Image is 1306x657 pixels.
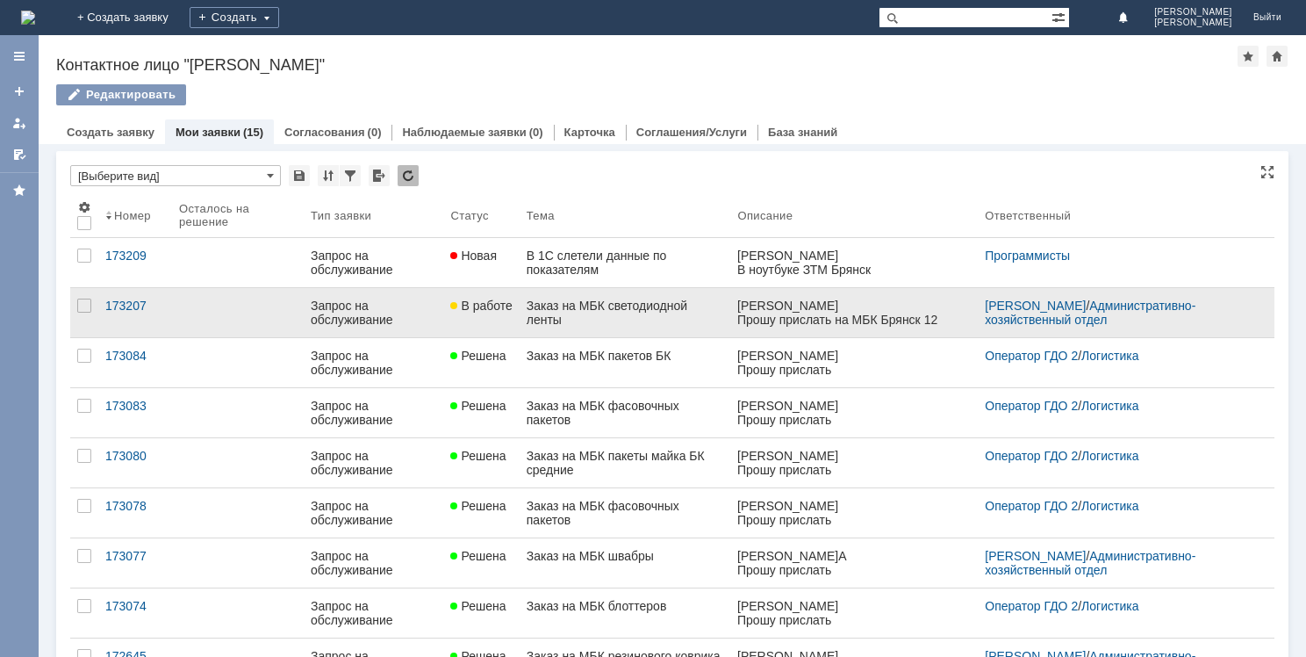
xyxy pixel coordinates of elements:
[985,209,1071,222] div: Ответственный
[98,288,172,337] a: 173207
[520,388,731,437] a: Заказ на МБК фасовочных пакетов
[985,599,1078,613] a: Оператор ГДО 2
[318,165,339,186] div: Сортировка...
[527,349,724,363] div: Заказ на МБК пакетов БК
[105,599,165,613] div: 173074
[450,399,506,413] span: Решена
[311,449,436,477] div: Запрос на обслуживание
[527,299,724,327] div: Заказ на МБК светодиодной ленты
[105,249,165,263] div: 173209
[304,588,443,638] a: Запрос на обслуживание
[450,299,512,313] span: В работе
[527,599,724,613] div: Заказ на МБК блоттеров
[98,193,172,238] th: Номер
[985,349,1253,363] div: /
[985,399,1253,413] div: /
[450,499,506,513] span: Решена
[1081,599,1138,613] a: Логистика
[1154,7,1232,18] span: [PERSON_NAME]
[304,193,443,238] th: Тип заявки
[368,126,382,139] div: (0)
[520,438,731,487] a: Заказ на МБК пакеты майка БК средние
[311,399,436,427] div: Запрос на обслуживание
[527,209,555,222] div: Тема
[243,126,263,139] div: (15)
[985,549,1195,577] a: Административно-хозяйственный отдел
[311,249,436,277] div: Запрос на обслуживание
[443,488,519,538] a: Решена
[450,209,488,222] div: Статус
[636,126,747,139] a: Соглашения/Услуги
[527,449,724,477] div: Заказ на МБК пакеты майка БК средние
[985,499,1253,513] div: /
[985,399,1078,413] a: Оператор ГДО 2
[304,388,443,437] a: Запрос на обслуживание
[304,338,443,387] a: Запрос на обслуживание
[56,56,1238,74] div: Контактное лицо "[PERSON_NAME]"
[1081,449,1138,463] a: Логистика
[311,599,436,627] div: Запрос на обслуживание
[98,588,172,638] a: 173074
[311,499,436,527] div: Запрос на обслуживание
[105,549,165,563] div: 173077
[520,588,731,638] a: Заказ на МБК блоттеров
[105,449,165,463] div: 173080
[284,126,365,139] a: Согласования
[1238,46,1259,67] div: Добавить в избранное
[304,538,443,588] a: Запрос на обслуживание
[289,165,310,186] div: Сохранить вид
[985,349,1078,363] a: Оператор ГДО 2
[369,165,390,186] div: Экспорт списка
[304,238,443,287] a: Запрос на обслуживание
[768,126,837,139] a: База знаний
[311,209,371,222] div: Тип заявки
[450,549,506,563] span: Решена
[21,11,35,25] img: logo
[77,200,91,214] span: Настройки
[520,193,731,238] th: Тема
[105,499,165,513] div: 173078
[443,438,519,487] a: Решена
[179,202,283,228] div: Осталось на решение
[520,538,731,588] a: Заказ на МБК швабры
[98,388,172,437] a: 173083
[527,499,724,527] div: Заказ на МБК фасовочных пакетов
[985,599,1253,613] div: /
[737,209,793,222] div: Описание
[1267,46,1288,67] div: Сделать домашней страницей
[520,238,731,287] a: В 1С слетели данные по показателям
[520,338,731,387] a: Заказ на МБК пакетов БК
[450,449,506,463] span: Решена
[105,349,165,363] div: 173084
[1154,18,1232,28] span: [PERSON_NAME]
[1260,165,1274,179] div: На всю страницу
[98,238,172,287] a: 173209
[985,299,1195,327] a: Административно-хозяйственный отдел
[98,438,172,487] a: 173080
[527,399,724,427] div: Заказ на МБК фасовочных пакетов
[304,288,443,337] a: Запрос на обслуживание
[176,126,240,139] a: Мои заявки
[443,538,519,588] a: Решена
[105,399,165,413] div: 173083
[190,7,279,28] div: Создать
[311,299,436,327] div: Запрос на обслуживание
[520,288,731,337] a: Заказ на МБК светодиодной ленты
[1051,8,1069,25] span: Расширенный поиск
[402,126,526,139] a: Наблюдаемые заявки
[311,349,436,377] div: Запрос на обслуживание
[1081,349,1138,363] a: Логистика
[98,338,172,387] a: 173084
[340,165,361,186] div: Фильтрация...
[985,299,1086,313] a: [PERSON_NAME]
[443,388,519,437] a: Решена
[985,499,1078,513] a: Оператор ГДО 2
[304,438,443,487] a: Запрос на обслуживание
[1081,499,1138,513] a: Логистика
[114,209,151,222] div: Номер
[529,126,543,139] div: (0)
[443,588,519,638] a: Решена
[985,299,1253,327] div: /
[564,126,615,139] a: Карточка
[105,299,165,313] div: 173207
